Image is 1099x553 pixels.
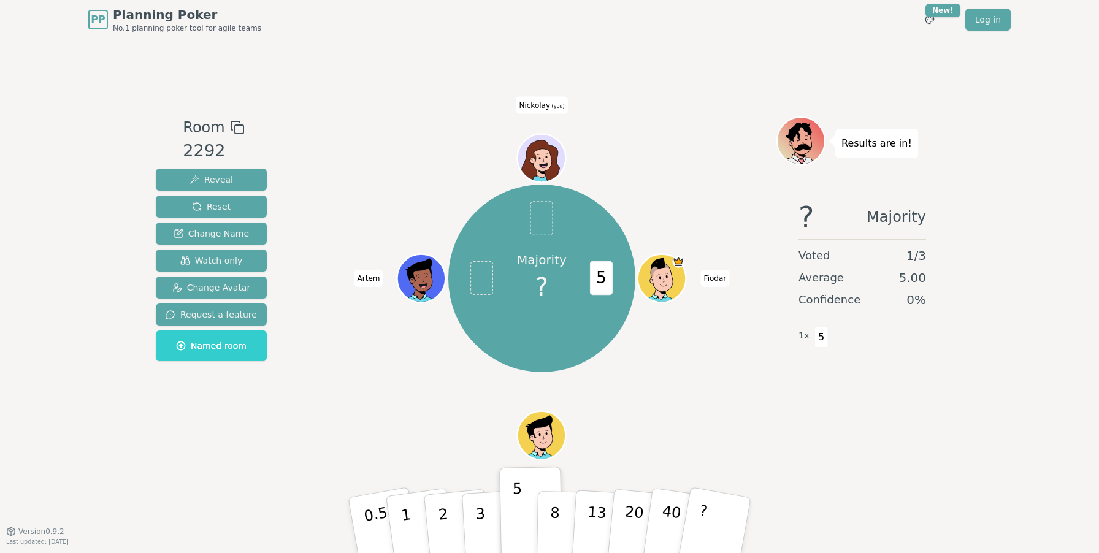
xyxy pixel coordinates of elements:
span: Majority [867,202,926,232]
span: Planning Poker [113,6,261,23]
span: Change Name [174,227,249,240]
p: Majority [517,251,567,269]
span: Confidence [798,291,860,308]
div: New! [925,4,960,17]
div: 2292 [183,139,244,164]
a: Log in [965,9,1011,31]
button: Version0.9.2 [6,527,64,536]
span: 1 / 3 [906,247,926,264]
button: New! [919,9,941,31]
button: Reveal [156,169,267,191]
button: Change Avatar [156,276,267,299]
span: PP [91,12,105,27]
span: Voted [798,247,830,264]
p: 5 [513,480,523,546]
span: Version 0.9.2 [18,527,64,536]
button: Click to change your avatar [519,135,564,181]
span: Change Avatar [172,281,251,294]
span: 1 x [798,329,810,343]
span: 5.00 [898,269,926,286]
button: Watch only [156,250,267,272]
span: Named room [176,340,247,352]
span: Reset [192,200,231,213]
span: (you) [550,103,565,109]
span: Room [183,116,224,139]
a: PPPlanning PokerNo.1 planning poker tool for agile teams [88,6,261,33]
span: 5 [590,261,613,295]
span: Click to change your name [354,270,383,287]
span: ? [535,269,548,305]
span: 0 % [906,291,926,308]
button: Named room [156,330,267,361]
span: No.1 planning poker tool for agile teams [113,23,261,33]
span: Click to change your name [516,96,567,113]
span: Click to change your name [701,270,730,287]
span: Request a feature [166,308,257,321]
button: Request a feature [156,303,267,326]
span: 5 [814,327,829,348]
span: Reveal [190,174,233,186]
span: ? [798,202,814,232]
button: Change Name [156,223,267,245]
span: Last updated: [DATE] [6,538,69,545]
span: Average [798,269,844,286]
button: Reset [156,196,267,218]
span: Watch only [180,254,243,267]
span: Fiodar is the host [673,256,685,268]
p: Results are in! [841,135,912,152]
